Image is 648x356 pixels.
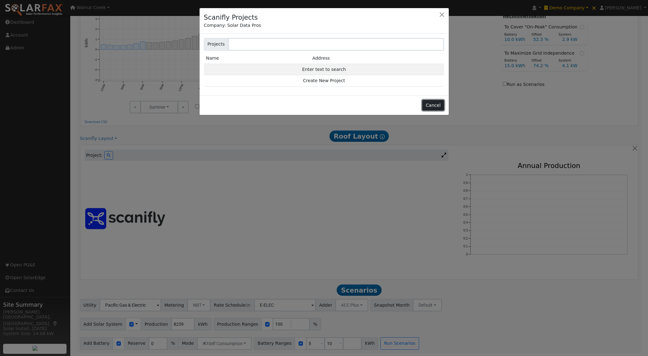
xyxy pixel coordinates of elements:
td: Create New Project [204,75,444,87]
h4: Scanifly Projects [204,12,258,22]
div: Company: Solar Data Pros [204,22,444,29]
td: Enter text to search [204,64,444,75]
span: Projects [204,38,229,51]
button: Cancel [422,100,444,111]
td: Address [310,53,444,64]
td: Name [204,53,310,64]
